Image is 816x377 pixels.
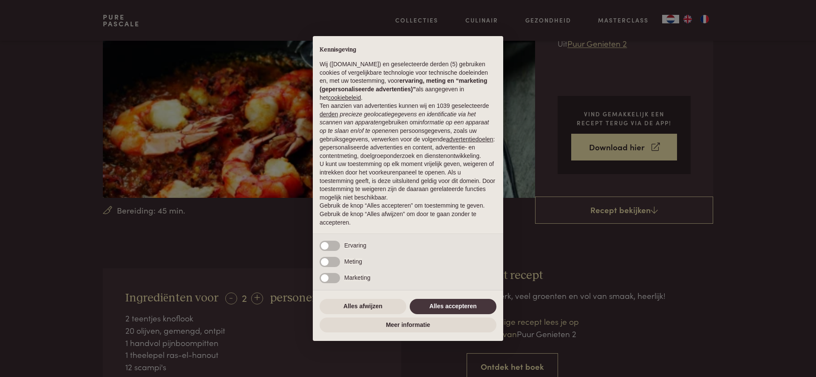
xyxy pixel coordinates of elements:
a: cookiebeleid [328,94,361,101]
button: Meer informatie [320,318,496,333]
em: precieze geolocatiegegevens en identificatie via het scannen van apparaten [320,111,476,126]
span: Meting [344,258,362,265]
p: Gebruik de knop “Alles accepteren” om toestemming te geven. Gebruik de knop “Alles afwijzen” om d... [320,202,496,227]
p: Wij ([DOMAIN_NAME]) en geselecteerde derden (5) gebruiken cookies of vergelijkbare technologie vo... [320,60,496,102]
h2: Kennisgeving [320,46,496,54]
strong: ervaring, meting en “marketing (gepersonaliseerde advertenties)” [320,77,487,93]
em: informatie op een apparaat op te slaan en/of te openen [320,119,489,134]
span: Marketing [344,274,370,281]
button: Alles accepteren [410,299,496,314]
button: advertentiedoelen [446,135,493,144]
button: Alles afwijzen [320,299,406,314]
p: U kunt uw toestemming op elk moment vrijelijk geven, weigeren of intrekken door het voorkeurenpan... [320,160,496,202]
p: Ten aanzien van advertenties kunnen wij en 1039 geselecteerde gebruiken om en persoonsgegevens, z... [320,102,496,160]
span: Ervaring [344,242,366,249]
button: derden [320,110,338,119]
